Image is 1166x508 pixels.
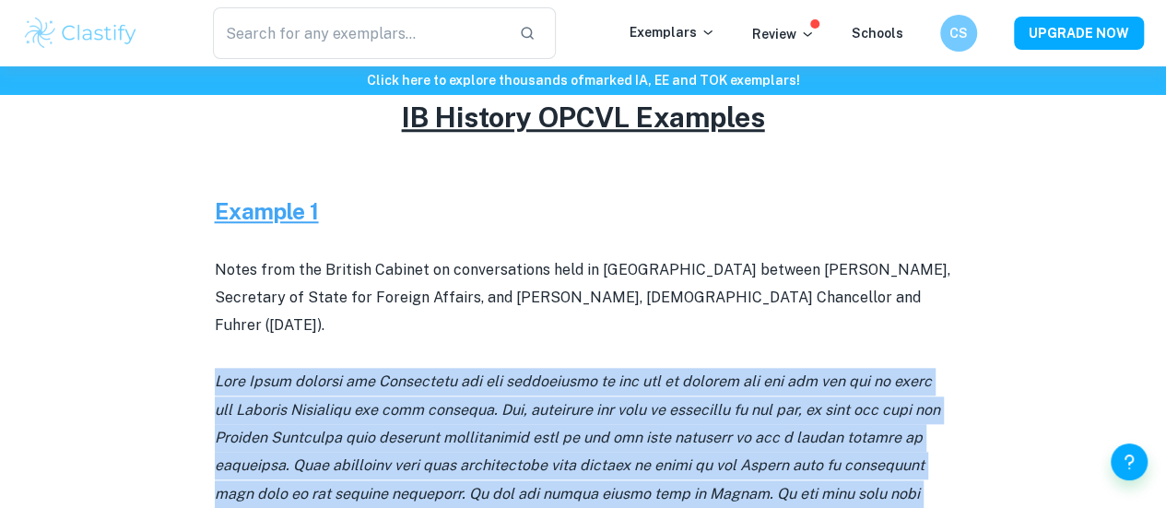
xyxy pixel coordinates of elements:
h6: Click here to explore thousands of marked IA, EE and TOK exemplars ! [4,70,1162,90]
h6: CS [948,23,970,43]
a: Schools [852,26,903,41]
u: Example 1 [215,198,319,224]
p: Notes from the British Cabinet on conversations held in [GEOGRAPHIC_DATA] between [PERSON_NAME], ... [215,256,952,340]
p: Exemplars [630,22,715,42]
button: CS [940,15,977,52]
button: Help and Feedback [1111,443,1148,480]
img: Clastify logo [22,15,139,52]
input: Search for any exemplars... [213,7,504,59]
button: UPGRADE NOW [1014,17,1144,50]
u: IB History OPCVL Examples [402,100,765,134]
p: Review [752,24,815,44]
